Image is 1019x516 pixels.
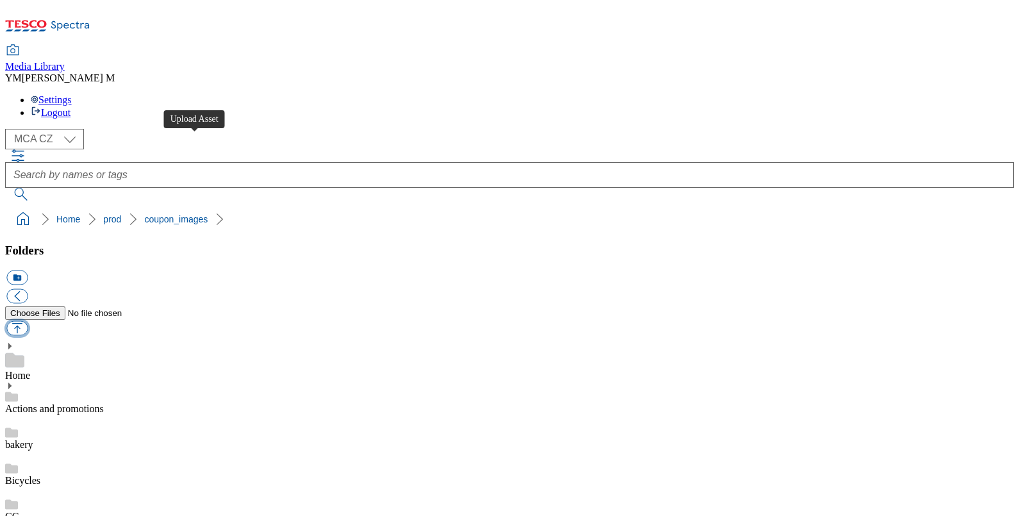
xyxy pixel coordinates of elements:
h3: Folders [5,244,1014,258]
a: Home [56,214,80,224]
input: Search by names or tags [5,162,1014,188]
span: YM [5,72,22,83]
span: Media Library [5,61,65,72]
a: bakery [5,439,33,450]
nav: breadcrumb [5,207,1014,231]
span: [PERSON_NAME] M [22,72,115,83]
a: Actions and promotions [5,403,104,414]
a: Bicycles [5,475,40,486]
a: Home [5,370,30,381]
a: prod [103,214,121,224]
a: home [13,209,33,229]
a: coupon_images [144,214,208,224]
a: Logout [31,107,70,118]
a: Media Library [5,46,65,72]
a: Settings [31,94,72,105]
